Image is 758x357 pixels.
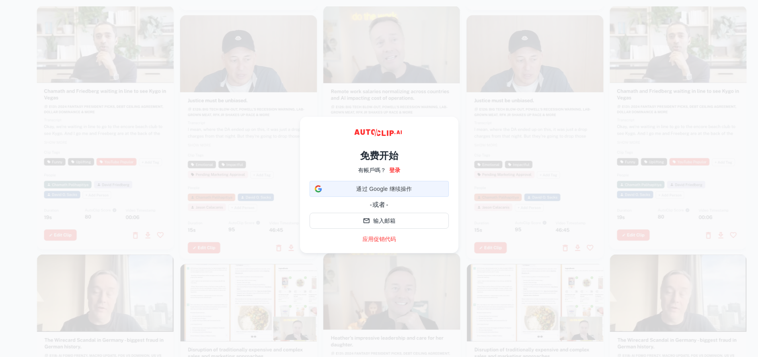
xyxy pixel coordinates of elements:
[360,150,398,161] font: 免费开始
[310,213,449,229] button: 输入邮箱
[310,181,449,197] div: 通过 Google 继续操作
[370,201,388,208] font: - 或者 -
[362,236,396,242] font: 应用促销代码
[389,167,400,173] font: 登录
[373,218,396,224] font: 输入邮箱
[358,167,386,173] font: 有帳戶嗎？
[356,186,412,192] font: 通过 Google 继续操作
[389,166,400,175] a: 登录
